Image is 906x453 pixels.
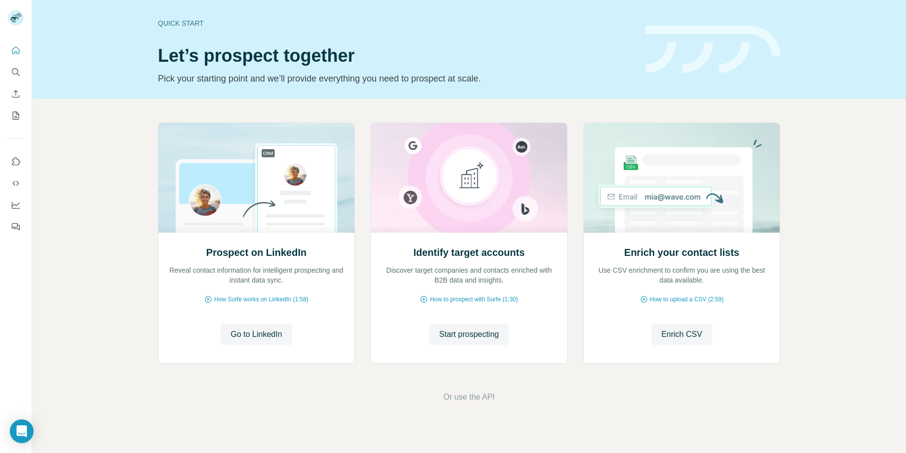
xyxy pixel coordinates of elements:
[8,174,24,192] button: Use Surfe API
[8,196,24,214] button: Dashboard
[158,46,634,66] h1: Let’s prospect together
[645,26,780,74] img: banner
[8,218,24,236] button: Feedback
[10,419,34,443] div: Open Intercom Messenger
[8,85,24,103] button: Enrich CSV
[594,265,770,285] p: Use CSV enrichment to confirm you are using the best data available.
[158,18,634,28] div: Quick start
[158,72,634,85] p: Pick your starting point and we’ll provide everything you need to prospect at scale.
[443,391,494,403] button: Or use the API
[8,107,24,124] button: My lists
[429,324,509,345] button: Start prospecting
[371,123,567,233] img: Identify target accounts
[8,153,24,170] button: Use Surfe on LinkedIn
[381,265,557,285] p: Discover target companies and contacts enriched with B2B data and insights.
[661,329,702,340] span: Enrich CSV
[624,246,739,259] h2: Enrich your contact lists
[168,265,344,285] p: Reveal contact information for intelligent prospecting and instant data sync.
[8,41,24,59] button: Quick start
[214,295,308,304] span: How Surfe works on LinkedIn (1:58)
[230,329,282,340] span: Go to LinkedIn
[8,63,24,81] button: Search
[439,329,499,340] span: Start prospecting
[158,123,355,233] img: Prospect on LinkedIn
[583,123,780,233] img: Enrich your contact lists
[650,295,723,304] span: How to upload a CSV (2:59)
[430,295,518,304] span: How to prospect with Surfe (1:30)
[414,246,525,259] h2: Identify target accounts
[651,324,712,345] button: Enrich CSV
[221,324,292,345] button: Go to LinkedIn
[206,246,306,259] h2: Prospect on LinkedIn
